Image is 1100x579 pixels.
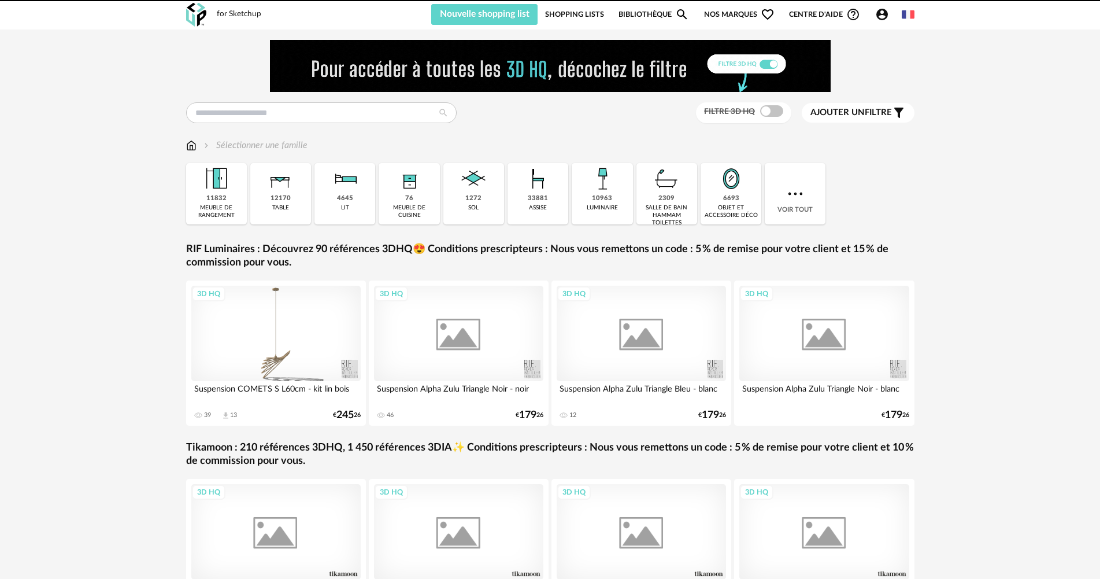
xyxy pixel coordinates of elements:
img: Table.png [265,163,296,194]
span: 179 [519,411,536,419]
span: 179 [885,411,902,419]
div: 6693 [723,194,739,203]
img: Meuble%20de%20rangement.png [201,163,232,194]
div: Suspension COMETS S L60cm - kit lin bois [191,381,361,404]
div: 3D HQ [375,286,408,301]
div: 4645 [337,194,353,203]
span: Download icon [221,411,230,420]
div: 39 [204,411,211,419]
span: Ajouter un [810,108,865,117]
span: Help Circle Outline icon [846,8,860,21]
div: 3D HQ [192,286,225,301]
div: € 26 [882,411,909,419]
img: Sol.png [458,163,489,194]
div: sol [468,204,479,212]
span: 245 [336,411,354,419]
div: Suspension Alpha Zulu Triangle Bleu - blanc [557,381,727,404]
div: 13 [230,411,237,419]
img: fr [902,8,914,21]
div: Sélectionner une famille [202,139,308,152]
div: table [272,204,289,212]
span: 179 [702,411,719,419]
img: Assise.png [523,163,554,194]
div: 10963 [592,194,612,203]
a: 3D HQ Suspension Alpha Zulu Triangle Noir - noir 46 €17926 [369,281,549,426]
button: Ajouter unfiltre Filter icon [802,103,914,123]
span: Account Circle icon [875,8,889,21]
div: for Sketchup [217,9,261,20]
span: Nouvelle shopping list [440,9,529,19]
div: 3D HQ [740,485,773,500]
img: Miroir.png [716,163,747,194]
div: Voir tout [765,163,825,224]
div: 3D HQ [740,286,773,301]
div: lit [341,204,349,212]
div: Suspension Alpha Zulu Triangle Noir - blanc [739,381,909,404]
img: svg+xml;base64,PHN2ZyB3aWR0aD0iMTYiIGhlaWdodD0iMTYiIHZpZXdCb3g9IjAgMCAxNiAxNiIgZmlsbD0ibm9uZSIgeG... [202,139,211,152]
a: BibliothèqueMagnify icon [618,4,689,25]
a: 3D HQ Suspension Alpha Zulu Triangle Bleu - blanc 12 €17926 [551,281,732,426]
a: Shopping Lists [545,4,604,25]
img: Literie.png [329,163,361,194]
div: € 26 [333,411,361,419]
img: FILTRE%20HQ%20NEW_V1%20(4).gif [270,40,831,92]
img: Luminaire.png [587,163,618,194]
div: Suspension Alpha Zulu Triangle Noir - noir [374,381,544,404]
span: Nos marques [704,4,775,25]
div: € 26 [516,411,543,419]
div: € 26 [698,411,726,419]
div: 3D HQ [557,286,591,301]
div: 11832 [206,194,227,203]
div: 33881 [528,194,548,203]
div: 3D HQ [557,485,591,500]
a: 3D HQ Suspension Alpha Zulu Triangle Noir - blanc €17926 [734,281,914,426]
span: Filtre 3D HQ [704,108,755,116]
div: assise [529,204,547,212]
button: Nouvelle shopping list [431,4,538,25]
div: luminaire [587,204,618,212]
div: objet et accessoire déco [704,204,758,219]
div: 12170 [271,194,291,203]
span: Heart Outline icon [761,8,775,21]
img: svg+xml;base64,PHN2ZyB3aWR0aD0iMTYiIGhlaWdodD0iMTciIHZpZXdCb3g9IjAgMCAxNiAxNyIgZmlsbD0ibm9uZSIgeG... [186,139,197,152]
div: 46 [387,411,394,419]
img: OXP [186,3,206,27]
span: Account Circle icon [875,8,894,21]
div: 76 [405,194,413,203]
div: 2309 [658,194,675,203]
span: Filter icon [892,106,906,120]
img: Rangement.png [394,163,425,194]
div: 12 [569,411,576,419]
div: 1272 [465,194,482,203]
div: meuble de cuisine [382,204,436,219]
span: Magnify icon [675,8,689,21]
span: Centre d'aideHelp Circle Outline icon [789,8,860,21]
div: 3D HQ [375,485,408,500]
a: RIF Luminaires : Découvrez 90 références 3DHQ😍 Conditions prescripteurs : Nous vous remettons un ... [186,243,914,270]
a: Tikamoon : 210 références 3DHQ, 1 450 références 3DIA✨ Conditions prescripteurs : Nous vous remet... [186,441,914,469]
a: 3D HQ Suspension COMETS S L60cm - kit lin bois 39 Download icon 13 €24526 [186,281,366,426]
div: meuble de rangement [190,204,243,219]
img: Salle%20de%20bain.png [651,163,682,194]
span: filtre [810,107,892,119]
div: 3D HQ [192,485,225,500]
img: more.7b13dc1.svg [785,183,806,204]
div: salle de bain hammam toilettes [640,204,694,227]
